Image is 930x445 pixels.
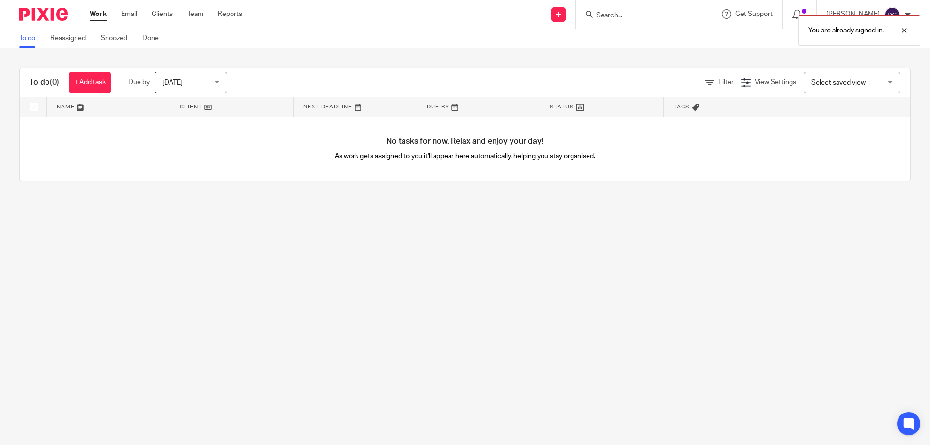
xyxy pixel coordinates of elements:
span: (0) [50,78,59,86]
a: Reassigned [50,29,93,48]
a: Clients [152,9,173,19]
a: Reports [218,9,242,19]
p: As work gets assigned to you it'll appear here automatically, helping you stay organised. [243,152,688,161]
a: + Add task [69,72,111,93]
a: To do [19,29,43,48]
h1: To do [30,77,59,88]
h4: No tasks for now. Relax and enjoy your day! [20,137,910,147]
span: [DATE] [162,79,183,86]
a: Team [187,9,203,19]
img: svg%3E [884,7,900,22]
a: Done [142,29,166,48]
span: Filter [718,79,734,86]
a: Email [121,9,137,19]
span: Tags [673,104,690,109]
span: View Settings [755,79,796,86]
span: Select saved view [811,79,866,86]
a: Snoozed [101,29,135,48]
p: You are already signed in. [808,26,884,35]
p: Due by [128,77,150,87]
img: Pixie [19,8,68,21]
a: Work [90,9,107,19]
